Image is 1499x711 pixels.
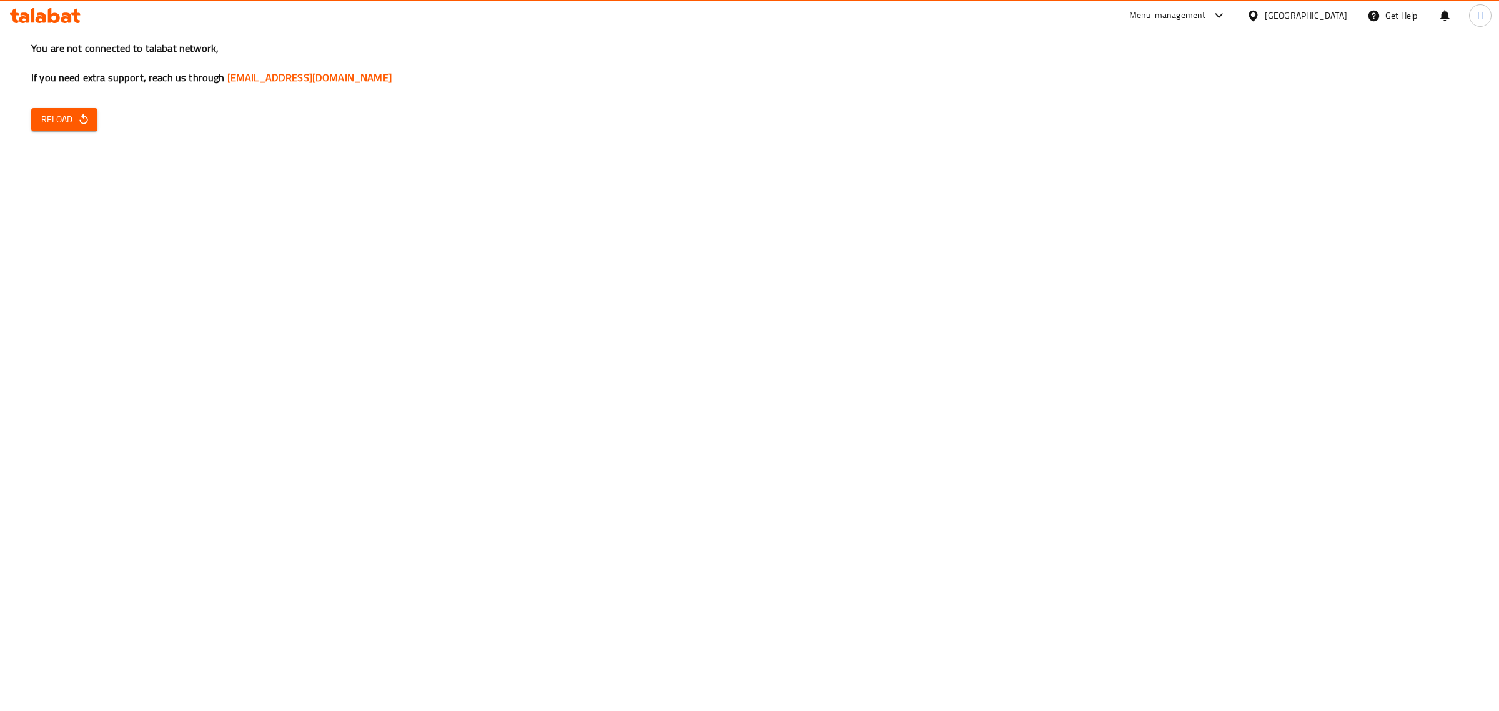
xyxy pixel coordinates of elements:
[227,68,392,87] a: [EMAIL_ADDRESS][DOMAIN_NAME]
[1265,9,1347,22] div: [GEOGRAPHIC_DATA]
[1477,9,1483,22] span: H
[41,112,87,127] span: Reload
[1129,8,1206,23] div: Menu-management
[31,41,1468,85] h3: You are not connected to talabat network, If you need extra support, reach us through
[31,108,97,131] button: Reload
